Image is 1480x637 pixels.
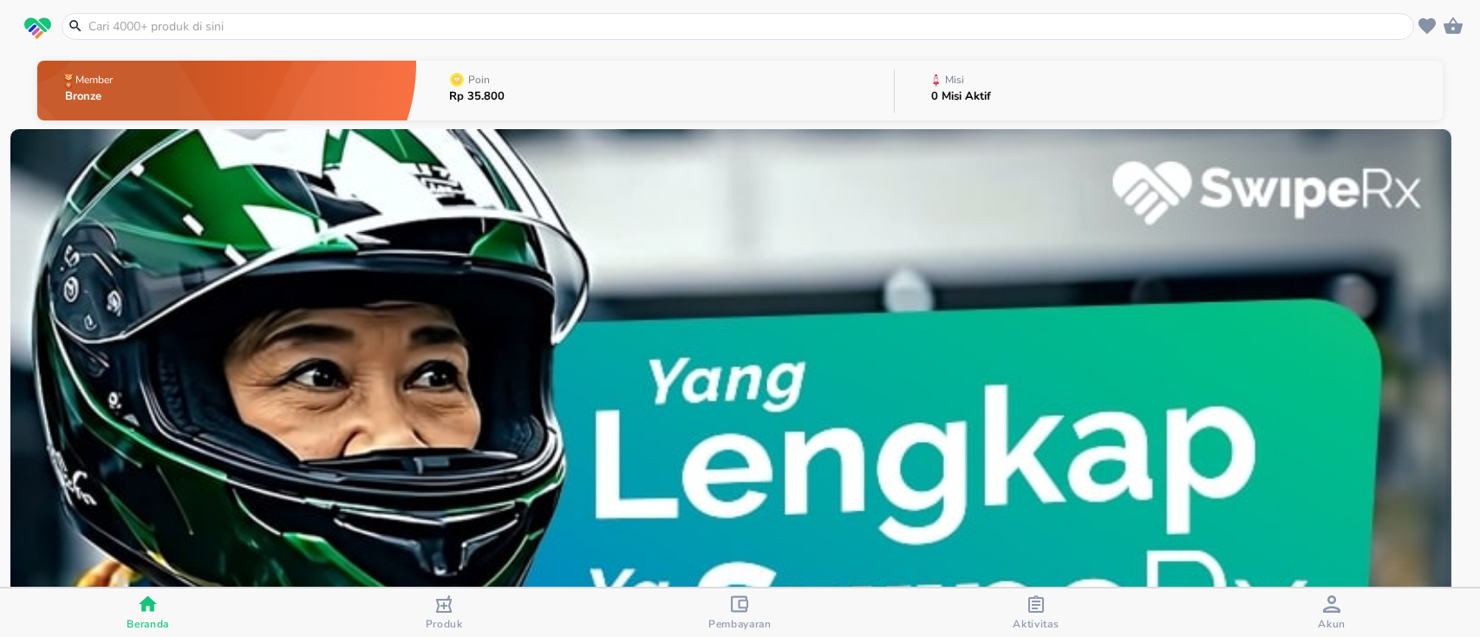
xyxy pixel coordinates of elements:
p: Poin [468,75,490,85]
button: Pembayaran [592,588,888,637]
span: Aktivitas [1013,617,1059,631]
p: Rp 35.800 [449,91,505,102]
p: 0 Misi Aktif [931,91,991,102]
p: Member [75,75,113,85]
input: Cari 4000+ produk di sini [87,17,1410,36]
p: Misi [945,75,964,85]
button: Produk [296,588,591,637]
button: Aktivitas [888,588,1183,637]
button: Akun [1184,588,1480,637]
img: logo_swiperx_s.bd005f3b.svg [24,17,51,40]
span: Pembayaran [708,617,772,631]
span: Beranda [127,617,169,631]
button: PoinRp 35.800 [416,56,894,125]
span: Produk [426,617,463,631]
span: Akun [1318,617,1346,631]
button: Misi0 Misi Aktif [895,56,1443,125]
button: MemberBronze [37,56,417,125]
p: Bronze [65,91,116,102]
